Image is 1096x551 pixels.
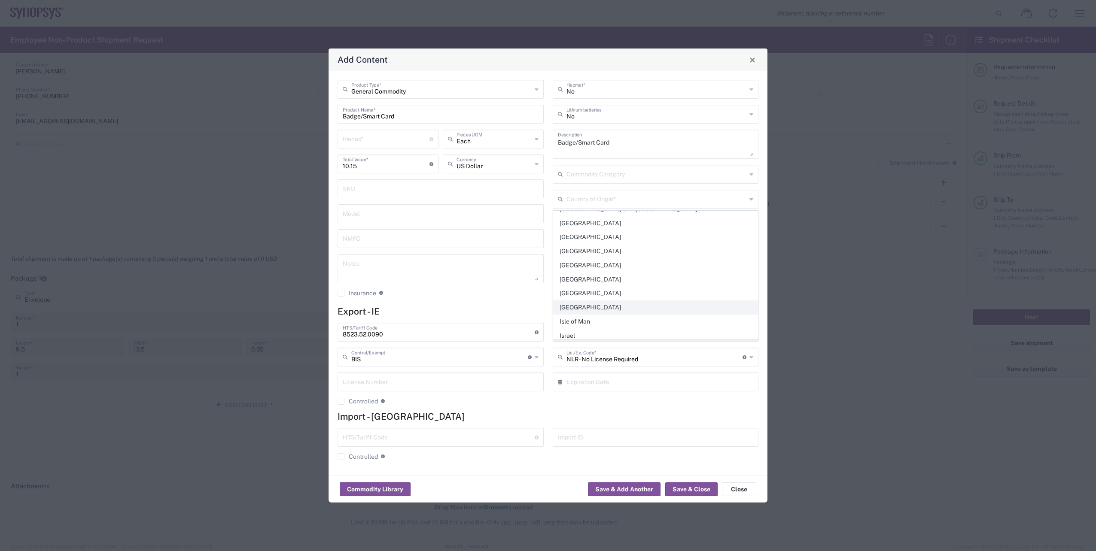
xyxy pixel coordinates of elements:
[554,245,758,258] span: [GEOGRAPHIC_DATA]
[554,287,758,300] span: [GEOGRAPHIC_DATA]
[338,306,758,317] h4: Export - IE
[554,217,758,230] span: [GEOGRAPHIC_DATA]
[338,411,758,422] h4: Import - [GEOGRAPHIC_DATA]
[722,482,756,496] button: Close
[338,453,378,460] label: Controlled
[746,54,758,66] button: Close
[554,273,758,286] span: [GEOGRAPHIC_DATA]
[554,329,758,342] span: Israel
[588,482,661,496] button: Save & Add Another
[338,398,378,405] label: Controlled
[665,482,718,496] button: Save & Close
[554,230,758,244] span: [GEOGRAPHIC_DATA]
[554,259,758,272] span: [GEOGRAPHIC_DATA]
[338,53,388,66] h4: Add Content
[554,301,758,314] span: [GEOGRAPHIC_DATA]
[340,482,411,496] button: Commodity Library
[338,290,376,297] label: Insurance
[554,315,758,328] span: Isle of Man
